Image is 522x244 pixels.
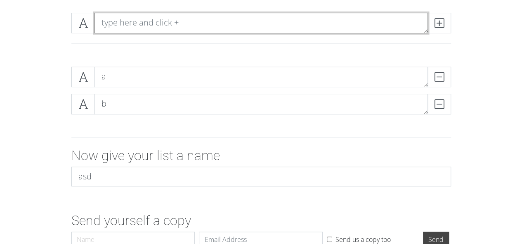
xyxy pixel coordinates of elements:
[71,167,451,186] input: My amazing list...
[71,148,451,163] h2: Now give your list a name
[71,213,451,228] h2: Send yourself a copy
